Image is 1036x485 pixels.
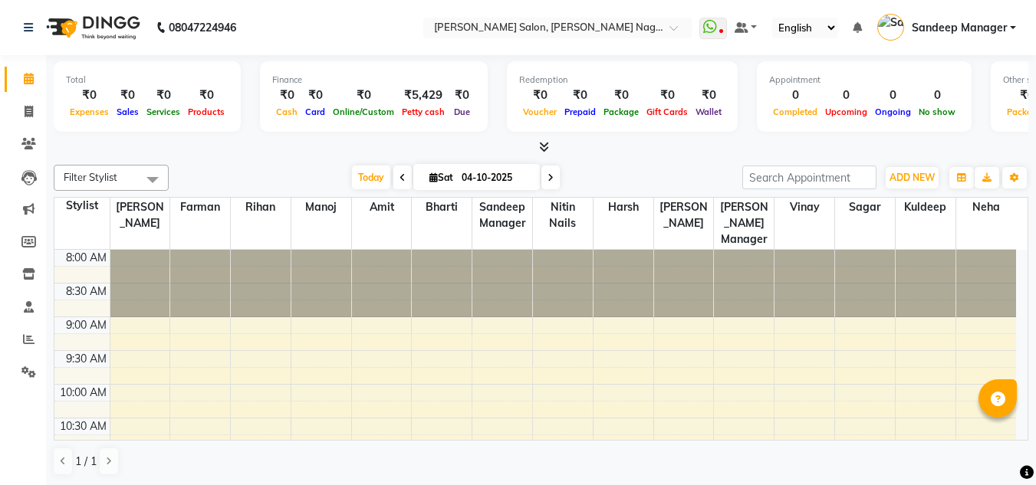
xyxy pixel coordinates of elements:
img: Sandeep Manager [877,14,904,41]
span: Nitin Nails [533,198,593,233]
div: ₹0 [66,87,113,104]
span: Filter Stylist [64,171,117,183]
iframe: chat widget [972,424,1021,470]
div: Finance [272,74,475,87]
span: Cash [272,107,301,117]
span: Manoj [291,198,351,217]
span: Bharti [412,198,472,217]
div: ₹0 [272,87,301,104]
div: 0 [821,87,871,104]
span: [PERSON_NAME] Manager [714,198,774,249]
div: 8:30 AM [63,283,110,300]
span: Products [184,107,229,117]
div: 8:00 AM [63,250,110,266]
span: Services [143,107,184,117]
div: Appointment [769,74,959,87]
img: logo [39,6,144,49]
span: Sales [113,107,143,117]
span: Gift Cards [643,107,692,117]
span: Farman [170,198,230,217]
span: Kuldeep [896,198,955,217]
span: Petty cash [398,107,449,117]
span: Completed [769,107,821,117]
div: 9:30 AM [63,351,110,367]
div: ₹0 [184,87,229,104]
span: Upcoming [821,107,871,117]
span: Amit [352,198,412,217]
span: ADD NEW [890,172,935,183]
span: No show [915,107,959,117]
div: Stylist [54,198,110,214]
div: 0 [769,87,821,104]
div: ₹0 [113,87,143,104]
span: Wallet [692,107,725,117]
div: ₹5,429 [398,87,449,104]
span: Neha [956,198,1016,217]
span: Sandeep Manager [912,20,1007,36]
span: 1 / 1 [75,454,97,470]
span: Card [301,107,329,117]
span: Sandeep Manager [472,198,532,233]
div: ₹0 [301,87,329,104]
span: Package [600,107,643,117]
div: ₹0 [329,87,398,104]
div: 0 [871,87,915,104]
span: Today [352,165,390,189]
b: 08047224946 [169,6,236,49]
span: Rihan [231,198,291,217]
span: [PERSON_NAME] [110,198,170,233]
div: 9:00 AM [63,317,110,333]
div: ₹0 [643,87,692,104]
input: 2025-10-04 [457,166,534,189]
span: Sat [426,172,457,183]
div: 0 [915,87,959,104]
span: sagar [835,198,895,217]
span: Voucher [519,107,561,117]
span: Vinay [775,198,834,217]
div: ₹0 [519,87,561,104]
div: ₹0 [692,87,725,104]
div: 10:00 AM [57,385,110,401]
span: [PERSON_NAME] [654,198,714,233]
span: Harsh [594,198,653,217]
div: Total [66,74,229,87]
span: Due [450,107,474,117]
input: Search Appointment [742,165,876,189]
span: Expenses [66,107,113,117]
div: ₹0 [600,87,643,104]
div: 10:30 AM [57,418,110,434]
span: Prepaid [561,107,600,117]
div: ₹0 [449,87,475,104]
div: ₹0 [143,87,184,104]
div: Redemption [519,74,725,87]
div: ₹0 [561,87,600,104]
span: Online/Custom [329,107,398,117]
span: Ongoing [871,107,915,117]
button: ADD NEW [886,167,939,188]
